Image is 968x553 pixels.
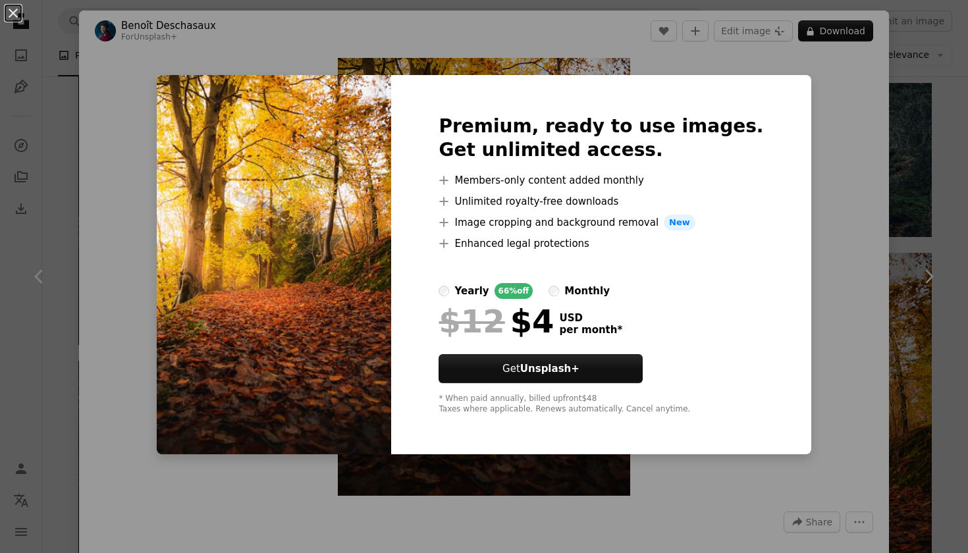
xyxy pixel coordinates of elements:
li: Members-only content added monthly [439,172,763,188]
div: 66% off [495,283,533,299]
div: $4 [439,304,554,338]
div: yearly [454,283,489,299]
li: Unlimited royalty-free downloads [439,194,763,209]
input: yearly66%off [439,286,449,296]
input: monthly [549,286,559,296]
span: USD [559,312,622,324]
strong: Unsplash+ [520,363,579,375]
div: monthly [564,283,610,299]
li: Image cropping and background removal [439,215,763,230]
button: GetUnsplash+ [439,354,643,383]
span: New [664,215,695,230]
div: * When paid annually, billed upfront $48 Taxes where applicable. Renews automatically. Cancel any... [439,394,763,415]
h2: Premium, ready to use images. Get unlimited access. [439,115,763,162]
img: premium_photo-1669295395788-2c22b1431f24 [157,75,391,454]
span: per month * [559,324,622,336]
li: Enhanced legal protections [439,236,763,251]
span: $12 [439,304,504,338]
